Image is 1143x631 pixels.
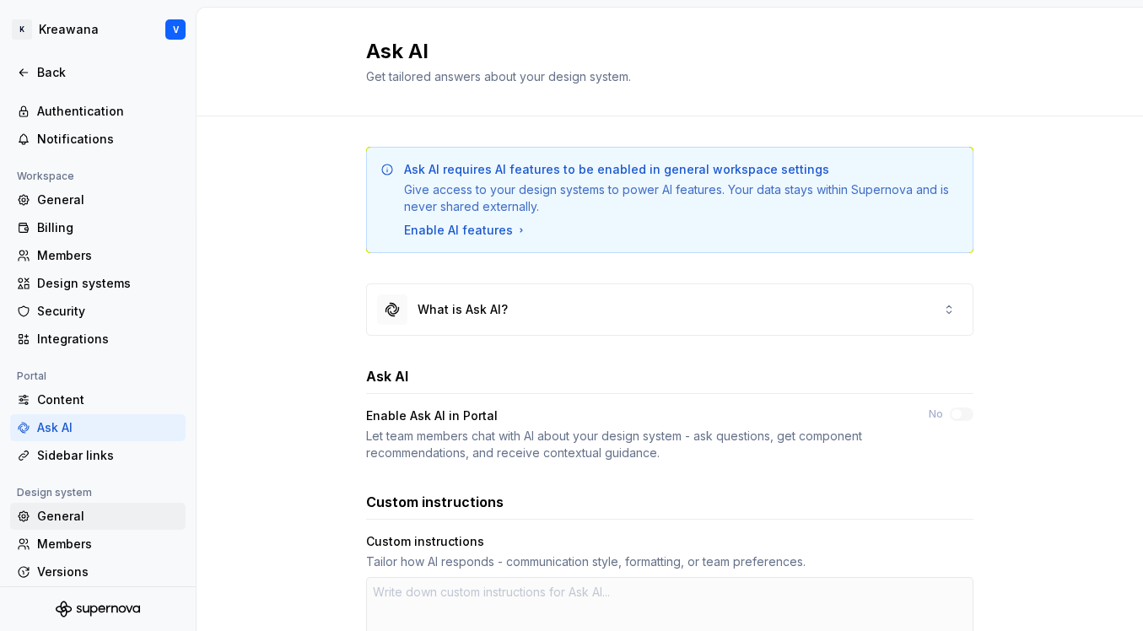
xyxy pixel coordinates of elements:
div: Notifications [37,131,179,148]
div: Integrations [37,331,179,348]
div: Ask AI [37,419,179,436]
a: Members [10,242,186,269]
div: General [37,191,179,208]
div: Portal [10,366,53,386]
a: Authentication [10,98,186,125]
div: Content [37,391,179,408]
div: General [37,508,179,525]
div: Design systems [37,275,179,292]
div: V [173,23,179,36]
a: Integrations [10,326,186,353]
h2: Ask AI [366,38,953,65]
label: No [929,407,943,421]
a: Notifications [10,126,186,153]
h3: Ask AI [366,366,408,386]
div: Custom instructions [366,533,484,550]
div: Let team members chat with AI about your design system - ask questions, get component recommendat... [366,428,898,461]
svg: Supernova Logo [56,601,140,618]
div: Give access to your design systems to power AI features. Your data stays within Supernova and is ... [404,181,959,215]
button: KKreawanaV [3,11,192,48]
a: General [10,186,186,213]
div: Kreawana [39,21,99,38]
div: Design system [10,483,99,503]
div: K [12,19,32,40]
span: Get tailored answers about your design system. [366,69,631,84]
a: Versions [10,558,186,585]
div: Sidebar links [37,447,179,464]
div: Tailor how AI responds - communication style, formatting, or team preferences. [366,553,973,570]
div: What is Ask AI? [418,301,508,318]
a: Ask AI [10,414,186,441]
div: Ask AI requires AI features to be enabled in general workspace settings [404,161,829,178]
a: General [10,503,186,530]
a: Content [10,386,186,413]
button: Enable AI features [404,222,528,239]
div: Workspace [10,166,81,186]
a: Security [10,298,186,325]
div: Security [37,303,179,320]
div: Members [37,247,179,264]
a: Back [10,59,186,86]
a: Billing [10,214,186,241]
div: Versions [37,564,179,580]
a: Design systems [10,270,186,297]
div: Enable Ask AI in Portal [366,407,498,424]
div: Members [37,536,179,553]
div: Authentication [37,103,179,120]
div: Billing [37,219,179,236]
h3: Custom instructions [366,492,504,512]
a: Sidebar links [10,442,186,469]
a: Datasets [10,586,186,613]
a: Members [10,531,186,558]
div: Back [37,64,179,81]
